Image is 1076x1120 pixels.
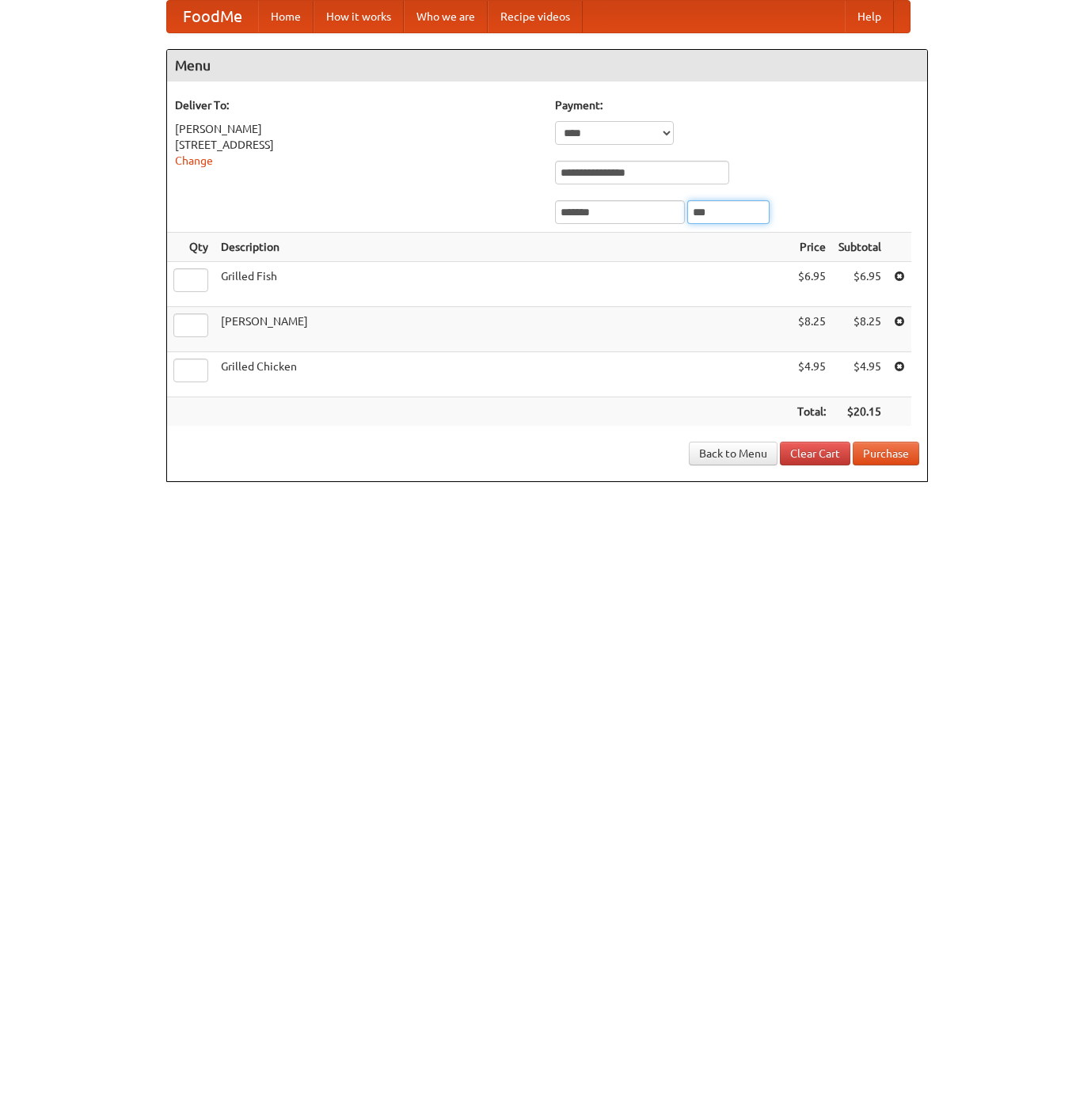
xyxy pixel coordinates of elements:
a: Recipe videos [488,1,583,32]
th: Price [791,233,832,262]
td: $8.25 [832,307,888,352]
td: $6.95 [832,262,888,307]
td: $4.95 [791,352,832,397]
h5: Deliver To: [175,97,539,113]
th: Subtotal [832,233,888,262]
td: $8.25 [791,307,832,352]
th: Qty [167,233,215,262]
div: [PERSON_NAME] [175,121,539,137]
td: Grilled Chicken [215,352,791,397]
div: [STREET_ADDRESS] [175,137,539,153]
th: $20.15 [832,397,888,427]
td: $4.95 [832,352,888,397]
th: Description [215,233,791,262]
a: Who we are [404,1,488,32]
a: Help [845,1,894,32]
td: $6.95 [791,262,832,307]
a: FoodMe [167,1,258,32]
a: How it works [314,1,404,32]
a: Home [258,1,314,32]
th: Total: [791,397,832,427]
td: [PERSON_NAME] [215,307,791,352]
a: Change [175,154,213,167]
h5: Payment: [555,97,919,113]
h4: Menu [167,50,927,82]
td: Grilled Fish [215,262,791,307]
a: Back to Menu [689,442,778,465]
button: Purchase [853,442,919,465]
a: Clear Cart [780,442,850,465]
